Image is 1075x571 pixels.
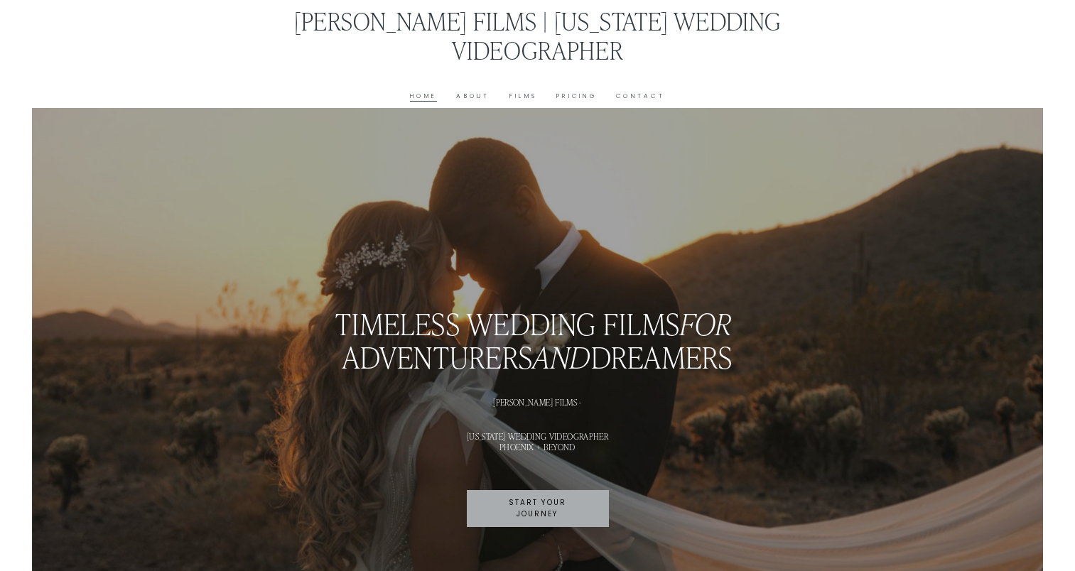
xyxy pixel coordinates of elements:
em: and [533,337,591,376]
a: [PERSON_NAME] Films | [US_STATE] Wedding Videographer [294,4,781,65]
em: for [680,304,733,342]
a: START YOUR JOURNEY [467,490,609,527]
a: About [456,91,490,102]
h1: [US_STATE] WEDDING VIDEOGRAPHER PHOENIX + BEYOND [112,431,964,452]
a: Pricing [556,91,597,102]
a: Films [509,91,537,102]
h1: [PERSON_NAME] FILMS - [112,397,964,407]
a: Contact [616,91,665,102]
h2: timeless wedding films ADVENTURERS DREAMERS [112,307,964,372]
a: Home [410,91,437,102]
